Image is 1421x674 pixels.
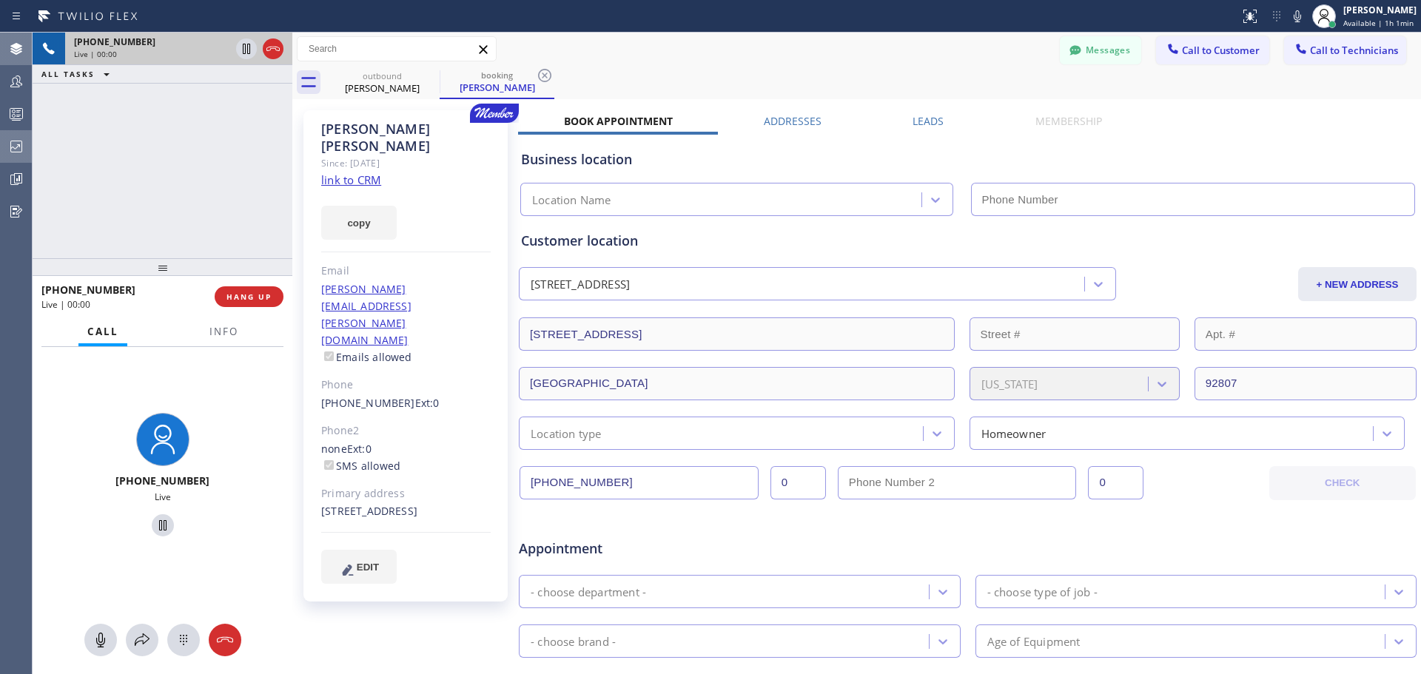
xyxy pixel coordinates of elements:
[155,491,171,503] span: Live
[357,562,379,573] span: EDIT
[1343,18,1414,28] span: Available | 1h 1min
[201,317,247,346] button: Info
[519,367,955,400] input: City
[324,460,334,470] input: SMS allowed
[209,624,241,656] button: Hang up
[1035,114,1102,128] label: Membership
[1310,44,1398,57] span: Call to Technicians
[321,206,397,240] button: copy
[1195,367,1417,400] input: ZIP
[441,70,553,81] div: booking
[770,466,826,499] input: Ext.
[84,624,117,656] button: Mute
[764,114,822,128] label: Addresses
[321,396,415,410] a: [PHONE_NUMBER]
[1287,6,1308,27] button: Mute
[521,149,1414,169] div: Business location
[971,183,1416,216] input: Phone Number
[324,351,334,361] input: Emails allowed
[326,66,438,99] div: Jeff Connor
[326,70,438,81] div: outbound
[115,474,209,488] span: [PHONE_NUMBER]
[321,155,491,172] div: Since: [DATE]
[41,298,90,311] span: Live | 00:00
[152,514,174,536] button: Hold Customer
[41,283,135,297] span: [PHONE_NUMBER]
[226,291,272,302] span: HANG UP
[321,503,491,520] div: [STREET_ADDRESS]
[838,466,1077,499] input: Phone Number 2
[321,172,381,187] a: link to CRM
[531,583,646,600] div: - choose department -
[987,633,1081,650] div: Age of Equipment
[209,325,238,338] span: Info
[41,69,95,79] span: ALL TASKS
[321,377,491,394] div: Phone
[970,317,1180,351] input: Street #
[532,192,611,209] div: Location Name
[321,459,400,473] label: SMS allowed
[1298,267,1417,301] button: + NEW ADDRESS
[321,422,491,439] div: Phone2
[263,38,283,59] button: Hang up
[321,282,411,347] a: [PERSON_NAME][EMAIL_ADDRESS][PERSON_NAME][DOMAIN_NAME]
[441,66,553,98] div: Phillip Knowlton
[326,81,438,95] div: [PERSON_NAME]
[321,441,491,475] div: none
[1269,466,1417,500] button: CHECK
[1088,466,1143,499] input: Ext. 2
[981,425,1047,442] div: Homeowner
[87,325,118,338] span: Call
[298,37,496,61] input: Search
[531,276,630,293] div: [STREET_ADDRESS]
[215,286,283,307] button: HANG UP
[913,114,944,128] label: Leads
[564,114,673,128] label: Book Appointment
[1060,36,1141,64] button: Messages
[531,425,602,442] div: Location type
[236,38,257,59] button: Hold Customer
[347,442,372,456] span: Ext: 0
[321,550,397,584] button: EDIT
[519,539,816,559] span: Appointment
[321,350,412,364] label: Emails allowed
[531,633,616,650] div: - choose brand -
[521,231,1414,251] div: Customer location
[33,65,124,83] button: ALL TASKS
[321,263,491,280] div: Email
[167,624,200,656] button: Open dialpad
[987,583,1098,600] div: - choose type of job -
[126,624,158,656] button: Open directory
[441,81,553,94] div: [PERSON_NAME]
[1156,36,1269,64] button: Call to Customer
[74,36,155,48] span: [PHONE_NUMBER]
[415,396,440,410] span: Ext: 0
[1195,317,1417,351] input: Apt. #
[1284,36,1406,64] button: Call to Technicians
[519,317,955,351] input: Address
[78,317,127,346] button: Call
[74,49,117,59] span: Live | 00:00
[520,466,759,499] input: Phone Number
[321,121,491,155] div: [PERSON_NAME] [PERSON_NAME]
[1343,4,1417,16] div: [PERSON_NAME]
[321,485,491,502] div: Primary address
[1182,44,1260,57] span: Call to Customer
